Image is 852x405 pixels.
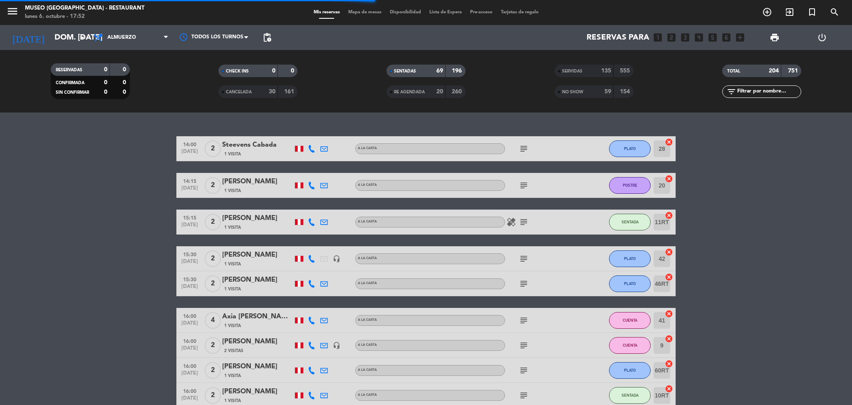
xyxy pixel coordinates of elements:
[224,187,241,194] span: 1 Visita
[707,32,718,43] i: looks_5
[222,176,293,187] div: [PERSON_NAME]
[665,273,673,281] i: cancel
[179,320,200,330] span: [DATE]
[358,343,377,347] span: A la carta
[506,217,516,227] i: healing
[587,33,649,42] span: Reservas para
[623,343,637,347] span: CUENTA
[358,183,377,187] span: A la carta
[179,222,200,232] span: [DATE]
[333,255,340,262] i: headset_mic
[519,365,529,375] i: subject
[394,69,416,73] span: SENTADAS
[205,387,221,404] span: 2
[224,151,241,157] span: 1 Visita
[179,249,200,259] span: 15:30
[358,282,377,285] span: A la carta
[104,67,107,72] strong: 0
[269,89,275,95] strong: 30
[624,281,636,286] span: PLATO
[666,32,677,43] i: looks_two
[179,212,200,222] span: 15:15
[358,147,377,150] span: A la carta
[604,89,611,95] strong: 59
[25,4,144,12] div: Museo [GEOGRAPHIC_DATA] - Restaurant
[519,279,529,289] i: subject
[436,68,443,74] strong: 69
[222,311,293,322] div: Axia [PERSON_NAME]
[693,32,704,43] i: looks_4
[519,390,529,400] i: subject
[56,68,82,72] span: RESERVADAS
[179,345,200,355] span: [DATE]
[736,87,801,96] input: Filtrar por nombre...
[224,397,241,404] span: 1 Visita
[6,28,50,47] i: [DATE]
[609,362,651,379] button: PLATO
[452,89,463,95] strong: 260
[680,32,691,43] i: looks_3
[788,68,800,74] strong: 751
[310,10,344,15] span: Mis reservas
[665,385,673,393] i: cancel
[623,318,637,322] span: CUENTA
[623,183,637,187] span: POSTRE
[665,310,673,318] i: cancel
[665,360,673,368] i: cancel
[562,69,582,73] span: SERVIDAS
[224,224,241,231] span: 1 Visita
[222,275,293,285] div: [PERSON_NAME]
[665,138,673,146] i: cancel
[224,322,241,329] span: 1 Visita
[179,284,200,293] span: [DATE]
[226,90,252,94] span: CANCELADA
[624,146,636,151] span: PLATO
[721,32,732,43] i: looks_6
[179,361,200,370] span: 16:00
[436,89,443,95] strong: 20
[205,250,221,267] span: 2
[817,32,827,42] i: power_settings_new
[222,386,293,397] div: [PERSON_NAME]
[624,368,636,372] span: PLATO
[6,5,19,17] i: menu
[56,90,89,95] span: SIN CONFIRMAR
[622,220,639,224] span: SENTADA
[205,140,221,157] span: 2
[609,140,651,157] button: PLATO
[519,144,529,154] i: subject
[224,347,243,354] span: 2 Visitas
[77,32,87,42] i: arrow_drop_down
[179,139,200,149] span: 14:00
[205,214,221,230] span: 2
[284,89,296,95] strong: 161
[333,342,340,349] i: headset_mic
[179,274,200,284] span: 15:30
[205,337,221,354] span: 2
[727,69,740,73] span: TOTAL
[726,87,736,97] i: filter_list
[665,248,673,256] i: cancel
[762,7,772,17] i: add_circle_outline
[466,10,497,15] span: Pre-acceso
[123,80,128,85] strong: 0
[452,68,463,74] strong: 196
[769,68,779,74] strong: 204
[519,217,529,227] i: subject
[224,286,241,292] span: 1 Visita
[770,32,780,42] span: print
[123,67,128,72] strong: 0
[609,387,651,404] button: SENTADA
[222,336,293,347] div: [PERSON_NAME]
[497,10,543,15] span: Tarjetas de regalo
[425,10,466,15] span: Lista de Espera
[519,254,529,264] i: subject
[665,175,673,183] i: cancel
[179,336,200,345] span: 16:00
[222,213,293,224] div: [PERSON_NAME]
[179,386,200,395] span: 16:00
[358,220,377,223] span: A la carta
[394,90,425,94] span: RE AGENDADA
[262,32,272,42] span: pending_actions
[386,10,425,15] span: Disponibilidad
